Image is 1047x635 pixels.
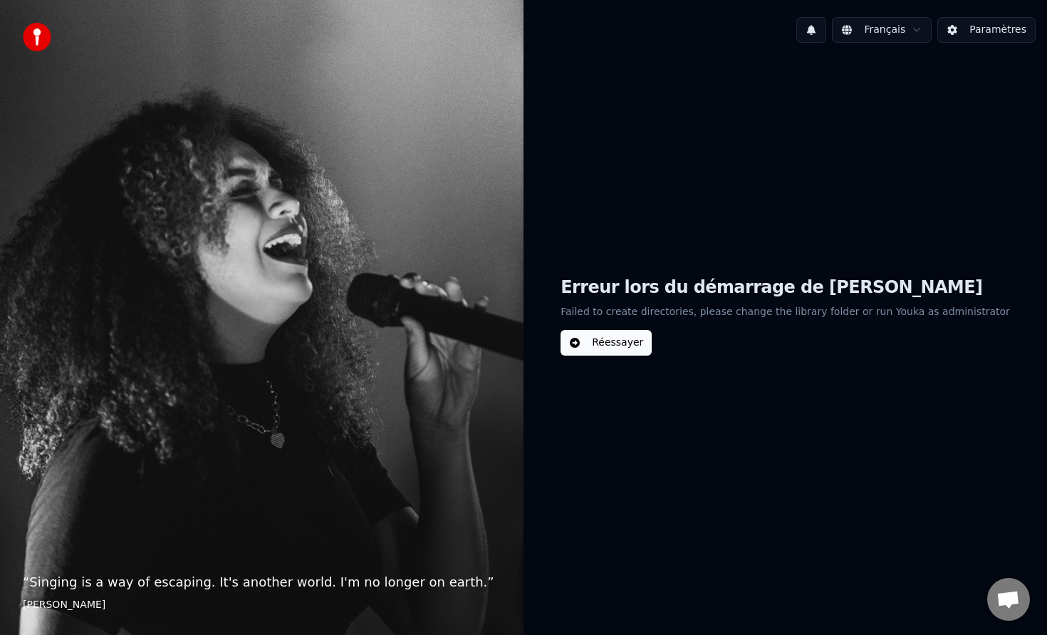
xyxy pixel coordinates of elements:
button: Paramètres [937,17,1036,43]
footer: [PERSON_NAME] [23,598,501,612]
img: youka [23,23,51,51]
p: Failed to create directories, please change the library folder or run Youka as administrator [561,299,1010,325]
h1: Erreur lors du démarrage de [PERSON_NAME] [561,277,1010,299]
button: Réessayer [561,330,652,356]
div: Ouvrir le chat [987,578,1030,621]
p: “ Singing is a way of escaping. It's another world. I'm no longer on earth. ” [23,572,501,592]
